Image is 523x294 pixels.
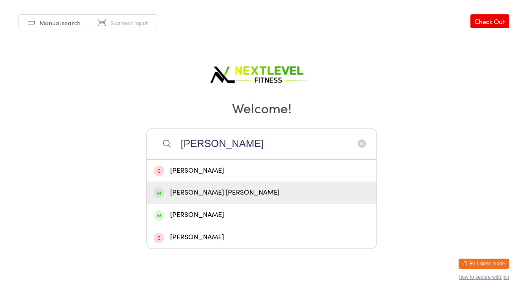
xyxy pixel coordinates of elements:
[154,187,369,198] div: [PERSON_NAME] [PERSON_NAME]
[209,59,314,86] img: Next Level Fitness
[110,19,148,27] span: Scanner input
[40,19,80,27] span: Manual search
[470,14,509,28] a: Check Out
[8,98,515,117] h2: Welcome!
[459,259,509,269] button: Exit kiosk mode
[154,209,369,221] div: [PERSON_NAME]
[146,128,377,159] input: Search
[154,232,369,243] div: [PERSON_NAME]
[154,165,369,176] div: [PERSON_NAME]
[459,274,509,280] button: how to secure with pin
